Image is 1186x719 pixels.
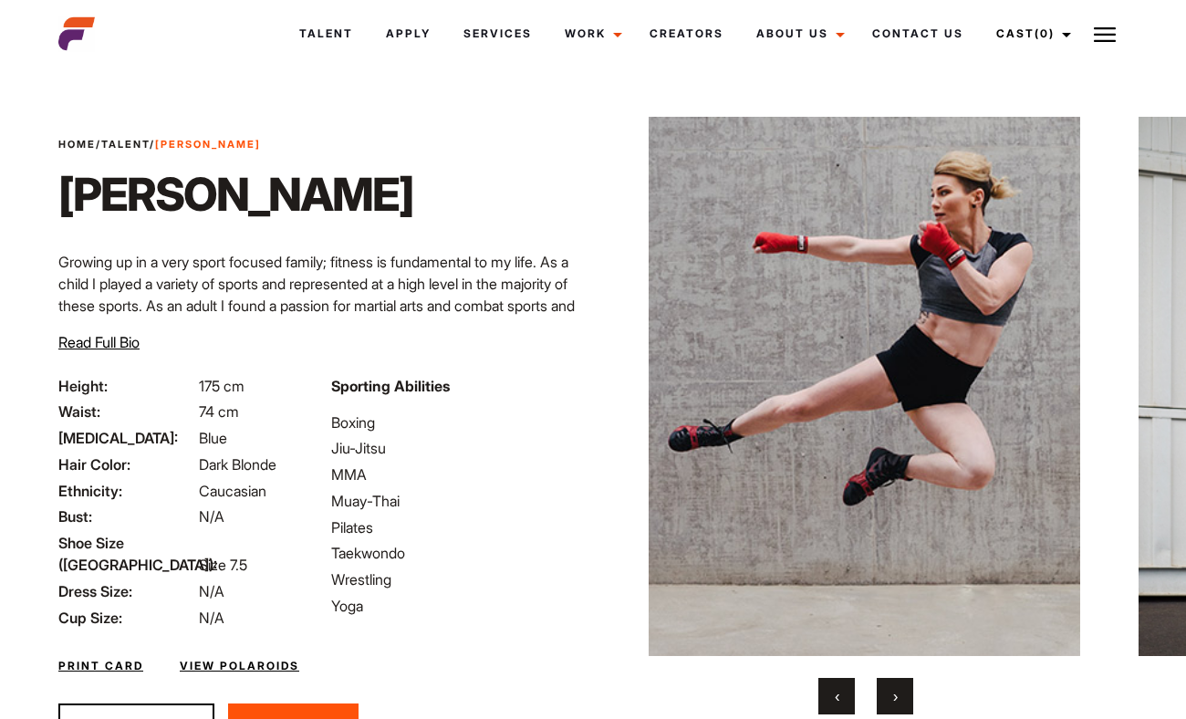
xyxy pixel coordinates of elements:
a: Contact Us [856,9,980,58]
span: [MEDICAL_DATA]: [58,427,195,449]
span: Next [893,687,898,705]
li: MMA [331,464,582,485]
span: / / [58,137,261,152]
span: Caucasian [199,482,266,500]
p: Growing up in a very sport focused family; fitness is fundamental to my life. As a child I played... [58,251,582,448]
a: View Polaroids [180,658,299,674]
span: 175 cm [199,377,244,395]
a: Cast(0) [980,9,1082,58]
li: Wrestling [331,568,582,590]
span: Hair Color: [58,453,195,475]
span: 74 cm [199,402,239,421]
a: Creators [633,9,740,58]
span: Shoe Size ([GEOGRAPHIC_DATA]): [58,532,195,576]
li: Boxing [331,412,582,433]
span: Bust: [58,505,195,527]
li: Taekwondo [331,542,582,564]
span: (0) [1035,26,1055,40]
a: Work [548,9,633,58]
span: Dress Size: [58,580,195,602]
span: Read Full Bio [58,333,140,351]
img: Lisa B Brisbane’s kickboxing champion performing flying right kick [636,117,1094,656]
img: Burger icon [1094,24,1116,46]
a: Apply [369,9,447,58]
span: Previous [835,687,839,705]
li: Jiu-Jitsu [331,437,582,459]
span: N/A [199,507,224,526]
span: Height: [58,375,195,397]
span: Dark Blonde [199,455,276,474]
a: Talent [101,138,150,151]
button: Read Full Bio [58,331,140,353]
strong: Sporting Abilities [331,377,450,395]
span: Size 7.5 [199,556,247,574]
a: Services [447,9,548,58]
img: cropped-aefm-brand-fav-22-square.png [58,16,95,52]
span: N/A [199,609,224,627]
strong: [PERSON_NAME] [155,138,261,151]
span: N/A [199,582,224,600]
span: Waist: [58,401,195,422]
li: Muay-Thai [331,490,582,512]
h1: [PERSON_NAME] [58,167,413,222]
a: Talent [283,9,369,58]
span: Cup Size: [58,607,195,629]
li: Pilates [331,516,582,538]
a: Print Card [58,658,143,674]
a: Home [58,138,96,151]
li: Yoga [331,595,582,617]
a: About Us [740,9,856,58]
span: Ethnicity: [58,480,195,502]
span: Blue [199,429,227,447]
